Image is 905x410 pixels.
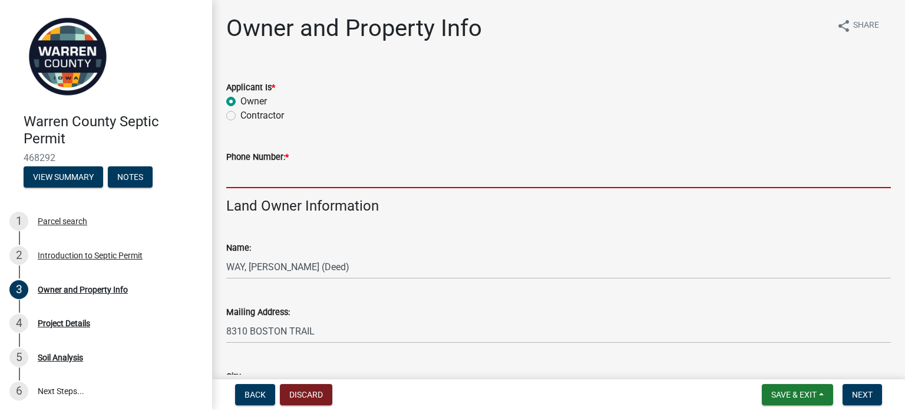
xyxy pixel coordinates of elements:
[38,286,128,294] div: Owner and Property Info
[9,246,28,265] div: 2
[226,14,482,42] h1: Owner and Property Info
[226,198,891,215] h4: Land Owner Information
[9,212,28,231] div: 1
[771,390,817,399] span: Save & Exit
[827,14,889,37] button: shareShare
[226,309,290,317] label: Mailing Address:
[762,384,833,405] button: Save & Exit
[108,173,153,182] wm-modal-confirm: Notes
[108,166,153,188] button: Notes
[245,390,266,399] span: Back
[9,348,28,367] div: 5
[226,153,289,162] label: Phone Number:
[38,319,90,327] div: Project Details
[226,244,251,252] label: Name:
[9,280,28,299] div: 3
[38,217,87,225] div: Parcel search
[852,390,873,399] span: Next
[9,314,28,333] div: 4
[235,384,275,405] button: Back
[38,353,83,362] div: Soil Analysis
[9,382,28,401] div: 6
[24,113,203,147] h4: Warren County Septic Permit
[843,384,882,405] button: Next
[24,12,112,101] img: Warren County, Iowa
[853,19,879,33] span: Share
[240,109,284,123] label: Contractor
[837,19,851,33] i: share
[38,251,143,260] div: Introduction to Septic Permit
[24,152,189,163] span: 468292
[280,384,332,405] button: Discard
[240,94,267,109] label: Owner
[226,373,243,381] label: City:
[226,84,275,92] label: Applicant Is
[24,166,103,188] button: View Summary
[24,173,103,182] wm-modal-confirm: Summary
